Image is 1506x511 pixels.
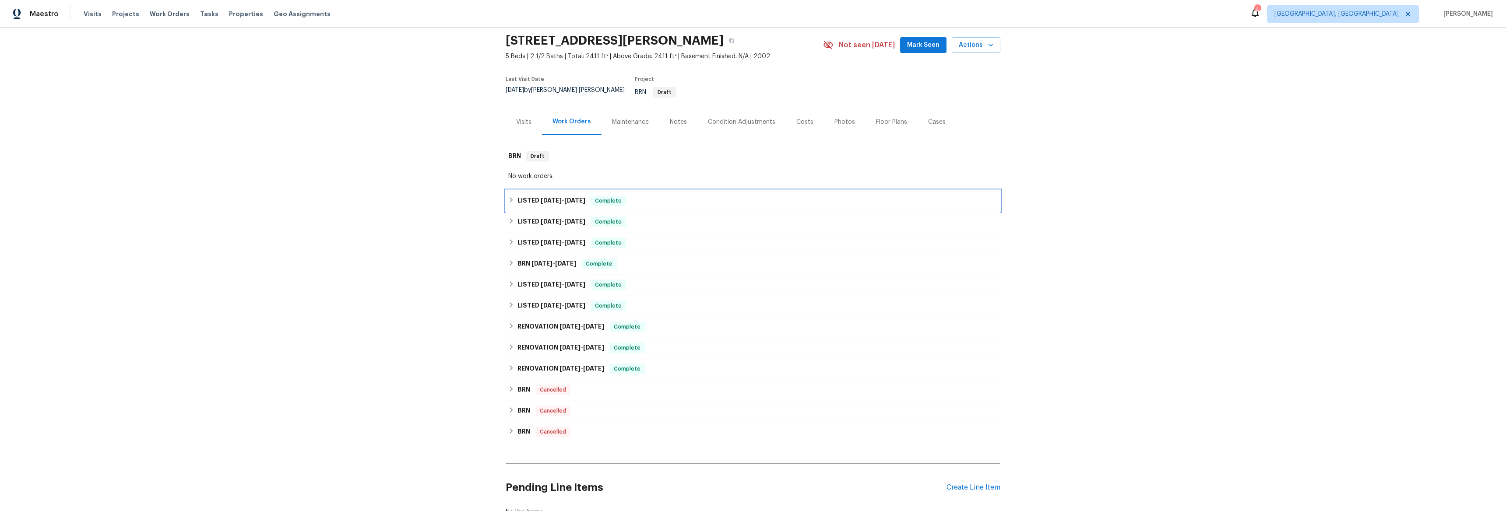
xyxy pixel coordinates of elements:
span: - [541,302,585,308]
span: [DATE] [559,323,581,329]
div: 4 [1254,5,1260,14]
span: 5 Beds | 2 1/2 Baths | Total: 2411 ft² | Above Grade: 2411 ft² | Basement Finished: N/A | 2002 [506,52,823,61]
h6: LISTED [517,196,585,206]
span: [DATE] [506,87,524,93]
div: Visits [516,118,531,126]
h6: RENOVATION [517,322,604,332]
span: [DATE] [583,365,604,371]
span: Complete [582,259,616,268]
button: Copy Address [724,33,739,49]
div: No work orders. [508,172,998,181]
div: Condition Adjustments [708,118,775,126]
span: BRN [635,89,676,95]
div: by [PERSON_NAME] [PERSON_NAME] [506,87,635,104]
span: [DATE] [555,260,576,266]
span: Actions [959,40,993,51]
div: Photos [834,118,855,126]
span: [DATE] [559,344,581,350]
span: - [559,344,604,350]
span: [DATE] [564,302,585,308]
span: - [541,281,585,287]
span: [PERSON_NAME] [1440,10,1493,18]
span: - [541,239,585,245]
h6: LISTED [517,217,585,227]
span: Geo Assignments [274,10,331,18]
div: Maintenance [612,118,649,126]
span: [DATE] [559,365,581,371]
h6: LISTED [517,301,585,311]
span: [DATE] [564,239,585,245]
span: - [559,365,604,371]
div: LISTED [DATE]-[DATE]Complete [506,232,1000,253]
div: LISTED [DATE]-[DATE]Complete [506,211,1000,232]
span: Projects [112,10,139,18]
span: Work Orders [150,10,190,18]
span: Project [635,77,654,82]
span: - [541,218,585,224]
h6: BRN [517,385,530,395]
span: Mark Seen [907,40,939,51]
span: [DATE] [564,197,585,203]
h6: RENOVATION [517,343,604,353]
span: Complete [591,196,625,205]
span: Last Visit Date [506,77,544,82]
span: Properties [229,10,263,18]
span: Complete [610,343,644,352]
span: Complete [591,217,625,226]
span: [DATE] [564,281,585,287]
h6: LISTED [517,280,585,290]
span: Complete [610,322,644,331]
span: Draft [654,90,675,95]
div: Cases [928,118,946,126]
h6: LISTED [517,238,585,248]
button: Mark Seen [900,37,947,53]
span: [DATE] [541,302,562,308]
div: Create Line Item [947,483,1000,492]
span: Cancelled [536,385,570,394]
span: Draft [527,152,548,161]
h6: BRN [517,406,530,416]
div: RENOVATION [DATE]-[DATE]Complete [506,337,1000,358]
div: Notes [670,118,687,126]
div: LISTED [DATE]-[DATE]Complete [506,274,1000,295]
span: Complete [610,364,644,373]
span: Complete [591,280,625,289]
div: RENOVATION [DATE]-[DATE]Complete [506,358,1000,379]
span: [DATE] [531,260,552,266]
h6: BRN [517,259,576,269]
div: BRN Draft [506,142,1000,170]
h2: [STREET_ADDRESS][PERSON_NAME] [506,36,724,45]
div: BRN Cancelled [506,379,1000,400]
span: Complete [591,238,625,247]
div: LISTED [DATE]-[DATE]Complete [506,190,1000,211]
div: Costs [796,118,813,126]
span: Maestro [30,10,59,18]
span: [DATE] [541,218,562,224]
span: Complete [591,301,625,310]
span: Cancelled [536,427,570,436]
div: BRN [DATE]-[DATE]Complete [506,253,1000,274]
div: RENOVATION [DATE]-[DATE]Complete [506,316,1000,337]
span: [DATE] [541,239,562,245]
h6: RENOVATION [517,364,604,374]
span: Visits [84,10,102,18]
div: BRN Cancelled [506,400,1000,421]
span: Cancelled [536,406,570,415]
span: [DATE] [541,281,562,287]
span: [DATE] [541,197,562,203]
h6: BRN [508,151,521,161]
div: LISTED [DATE]-[DATE]Complete [506,295,1000,316]
div: BRN Cancelled [506,421,1000,442]
h2: Pending Line Items [506,467,947,508]
button: Actions [952,37,1000,53]
span: [DATE] [583,323,604,329]
span: [DATE] [564,218,585,224]
div: Work Orders [552,117,591,126]
span: Tasks [200,11,218,17]
h6: BRN [517,427,530,437]
span: - [541,197,585,203]
span: [GEOGRAPHIC_DATA], [GEOGRAPHIC_DATA] [1274,10,1399,18]
span: [DATE] [583,344,604,350]
span: Not seen [DATE] [839,41,895,49]
span: - [531,260,576,266]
